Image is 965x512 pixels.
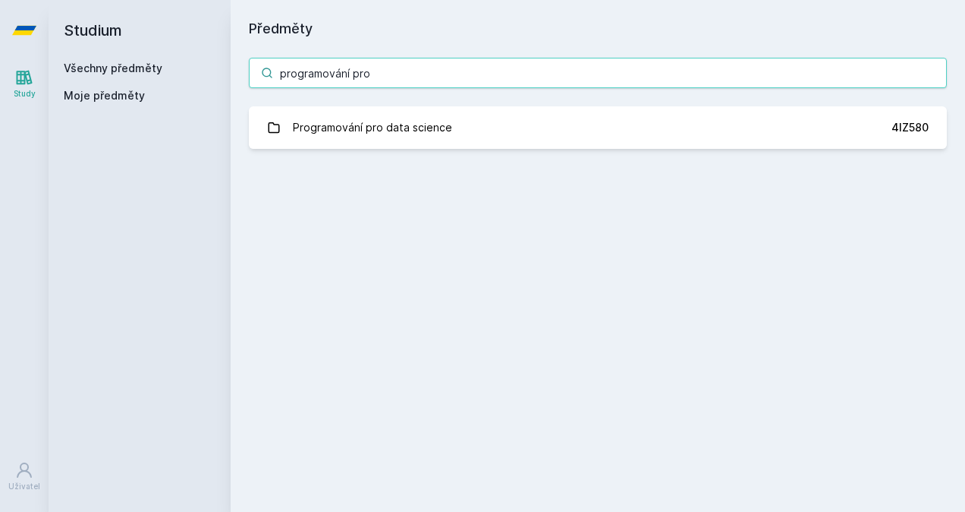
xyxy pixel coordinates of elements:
div: 4IZ580 [891,120,929,135]
div: Programování pro data science [293,112,452,143]
div: Uživatel [8,481,40,492]
a: Všechny předměty [64,62,162,74]
a: Study [3,61,46,107]
div: Study [14,88,36,100]
input: Název nebo ident předmětu… [249,58,947,88]
a: Programování pro data science 4IZ580 [249,106,947,149]
span: Moje předměty [64,88,145,103]
h1: Předměty [249,18,947,40]
a: Uživatel [3,454,46,500]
